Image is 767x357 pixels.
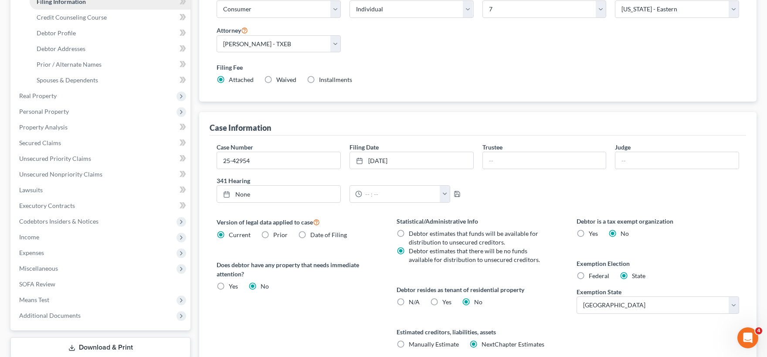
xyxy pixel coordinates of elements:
span: Expenses [19,249,44,256]
a: Debtor Profile [30,25,190,41]
span: Prior / Alternate Names [37,61,102,68]
span: Credit Counseling Course [37,14,107,21]
label: Version of legal data applied to case [217,217,379,227]
a: Executory Contracts [12,198,190,214]
span: Waived [276,76,296,83]
span: Unsecured Priority Claims [19,155,91,162]
span: State [632,272,645,279]
span: Miscellaneous [19,265,58,272]
span: Manually Estimate [409,340,459,348]
a: None [217,186,340,202]
span: Debtor estimates that funds will be available for distribution to unsecured creditors. [409,230,538,246]
label: Exemption Election [577,259,739,268]
span: N/A [409,298,420,306]
label: Debtor resides as tenant of residential property [397,285,559,294]
a: Lawsuits [12,182,190,198]
span: Secured Claims [19,139,61,146]
span: Spouses & Dependents [37,76,98,84]
span: Codebtors Insiders & Notices [19,218,98,225]
span: Executory Contracts [19,202,75,209]
span: No [261,282,269,290]
a: Credit Counseling Course [30,10,190,25]
span: Yes [229,282,238,290]
span: Debtor estimates that there will be no funds available for distribution to unsecured creditors. [409,247,540,263]
input: -- [615,152,739,169]
label: Filing Date [350,143,379,152]
span: 4 [755,327,762,334]
span: Yes [589,230,598,237]
span: Lawsuits [19,186,43,194]
span: No [621,230,629,237]
a: Unsecured Nonpriority Claims [12,167,190,182]
span: Current [229,231,251,238]
span: NextChapter Estimates [482,340,544,348]
a: Debtor Addresses [30,41,190,57]
span: Personal Property [19,108,69,115]
span: Additional Documents [19,312,81,319]
span: Date of Filing [310,231,347,238]
label: Estimated creditors, liabilities, assets [397,327,559,337]
span: Attached [229,76,254,83]
a: Unsecured Priority Claims [12,151,190,167]
span: Federal [589,272,609,279]
span: Unsecured Nonpriority Claims [19,170,102,178]
label: Judge [615,143,631,152]
label: Exemption State [577,287,621,296]
label: Attorney [217,25,248,35]
iframe: Intercom live chat [737,327,758,348]
span: Yes [442,298,451,306]
span: Debtor Profile [37,29,76,37]
input: -- : -- [362,186,440,202]
span: Debtor Addresses [37,45,85,52]
a: [DATE] [350,152,473,169]
label: Case Number [217,143,253,152]
a: Spouses & Dependents [30,72,190,88]
input: Enter case number... [217,152,340,169]
label: Does debtor have any property that needs immediate attention? [217,260,379,279]
span: SOFA Review [19,280,55,288]
label: Statistical/Administrative Info [397,217,559,226]
a: SOFA Review [12,276,190,292]
a: Prior / Alternate Names [30,57,190,72]
span: Real Property [19,92,57,99]
span: Installments [319,76,352,83]
label: Filing Fee [217,63,739,72]
span: Property Analysis [19,123,68,131]
a: Property Analysis [12,119,190,135]
div: Case Information [210,122,271,133]
label: Debtor is a tax exempt organization [577,217,739,226]
span: Income [19,233,39,241]
a: Secured Claims [12,135,190,151]
input: -- [483,152,606,169]
span: Means Test [19,296,49,303]
span: No [474,298,482,306]
label: Trustee [482,143,502,152]
span: Prior [273,231,288,238]
label: 341 Hearing [212,176,478,185]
